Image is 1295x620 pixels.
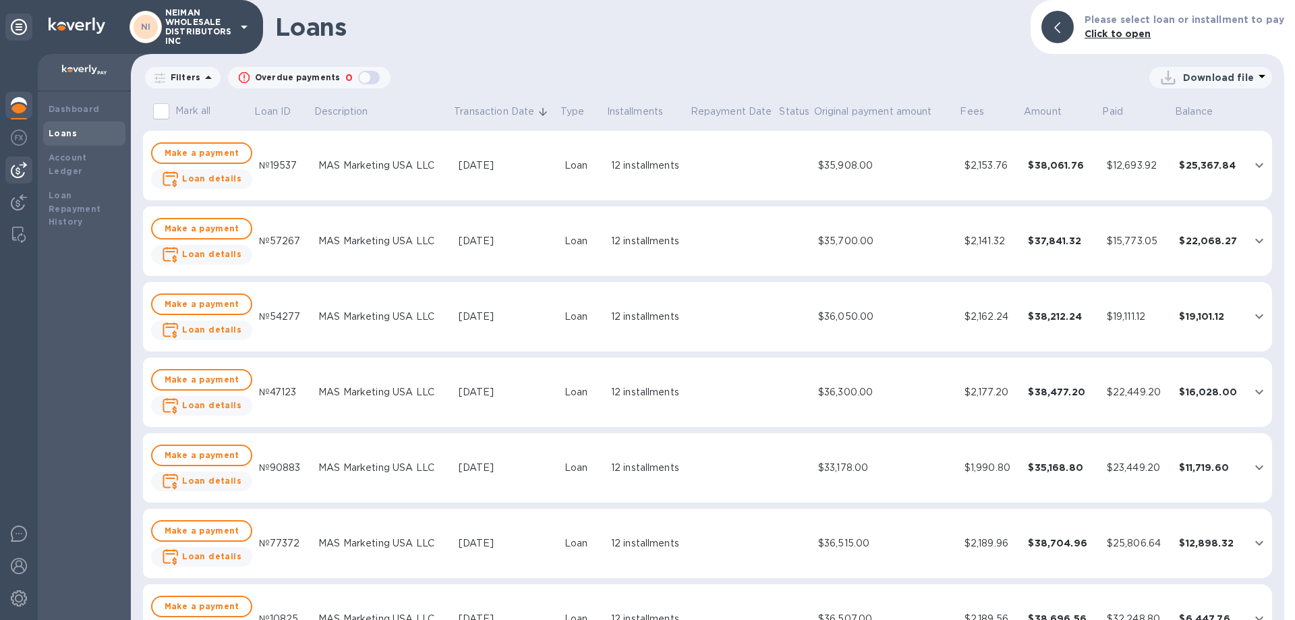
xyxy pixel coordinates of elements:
[259,385,308,399] div: №47123
[1179,234,1241,248] div: $22,068.27
[5,13,32,40] div: Unpin categories
[814,105,932,119] p: Original payment amount
[182,400,241,410] b: Loan details
[49,152,87,176] b: Account Ledger
[1183,71,1254,84] p: Download file
[1179,461,1241,474] div: $11,719.60
[1028,385,1095,399] div: $38,477.20
[49,128,77,138] b: Loans
[163,598,240,615] span: Make a payment
[1024,105,1062,119] p: Amount
[318,159,447,173] div: MAS Marketing USA LLC
[965,234,1018,248] div: $2,141.32
[565,385,600,399] div: Loan
[965,536,1018,551] div: $2,189.96
[965,310,1018,324] div: $2,162.24
[960,105,984,119] p: Fees
[565,461,600,475] div: Loan
[151,169,252,189] button: Loan details
[318,536,447,551] div: MAS Marketing USA LLC
[49,104,100,114] b: Dashboard
[1028,159,1095,172] div: $38,061.76
[1028,461,1095,474] div: $35,168.80
[151,472,252,491] button: Loan details
[151,596,252,617] button: Make a payment
[163,372,240,388] span: Make a payment
[318,385,447,399] div: MAS Marketing USA LLC
[1028,536,1095,550] div: $38,704.96
[459,536,554,551] div: [DATE]
[1028,234,1095,248] div: $37,841.32
[1028,310,1095,323] div: $38,212.24
[259,310,308,324] div: №54277
[151,245,252,264] button: Loan details
[965,461,1018,475] div: $1,990.80
[1107,234,1169,248] div: $15,773.05
[1107,159,1169,173] div: $12,693.92
[691,105,772,119] p: Repayment Date
[459,159,554,173] div: [DATE]
[818,159,954,173] div: $35,908.00
[1249,155,1269,175] button: expand row
[814,105,950,119] span: Original payment amount
[611,234,684,248] div: 12 installments
[175,104,210,118] p: Mark all
[1024,105,1079,119] span: Amount
[141,22,151,32] b: NI
[275,13,1020,41] h1: Loans
[779,105,809,119] p: Status
[314,105,368,119] p: Description
[965,159,1018,173] div: $2,153.76
[163,447,240,463] span: Make a payment
[151,218,252,239] button: Make a payment
[318,310,447,324] div: MAS Marketing USA LLC
[960,105,1002,119] span: Fees
[151,396,252,416] button: Loan details
[565,310,600,324] div: Loan
[151,293,252,315] button: Make a payment
[165,72,200,83] p: Filters
[611,461,684,475] div: 12 installments
[1107,536,1169,551] div: $25,806.64
[454,105,552,119] span: Transaction Date
[818,461,954,475] div: $33,178.00
[259,234,308,248] div: №57267
[459,310,554,324] div: [DATE]
[459,385,554,399] div: [DATE]
[965,385,1018,399] div: $2,177.20
[254,105,308,119] span: Loan ID
[163,221,240,237] span: Make a payment
[151,547,252,567] button: Loan details
[182,325,241,335] b: Loan details
[259,461,308,475] div: №90883
[49,18,105,34] img: Logo
[318,461,447,475] div: MAS Marketing USA LLC
[607,105,681,119] span: Installments
[818,385,954,399] div: $36,300.00
[1102,105,1123,119] p: Paid
[818,234,954,248] div: $35,700.00
[459,234,554,248] div: [DATE]
[182,249,241,259] b: Loan details
[565,536,600,551] div: Loan
[1249,306,1269,327] button: expand row
[254,105,291,119] p: Loan ID
[1249,533,1269,553] button: expand row
[818,536,954,551] div: $36,515.00
[459,461,554,475] div: [DATE]
[163,145,240,161] span: Make a payment
[611,310,684,324] div: 12 installments
[1179,159,1241,172] div: $25,367.84
[1107,385,1169,399] div: $22,449.20
[1107,310,1169,324] div: $19,111.12
[611,385,684,399] div: 12 installments
[163,296,240,312] span: Make a payment
[607,105,664,119] p: Installments
[151,142,252,164] button: Make a payment
[1249,457,1269,478] button: expand row
[611,536,684,551] div: 12 installments
[259,159,308,173] div: №19537
[182,173,241,184] b: Loan details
